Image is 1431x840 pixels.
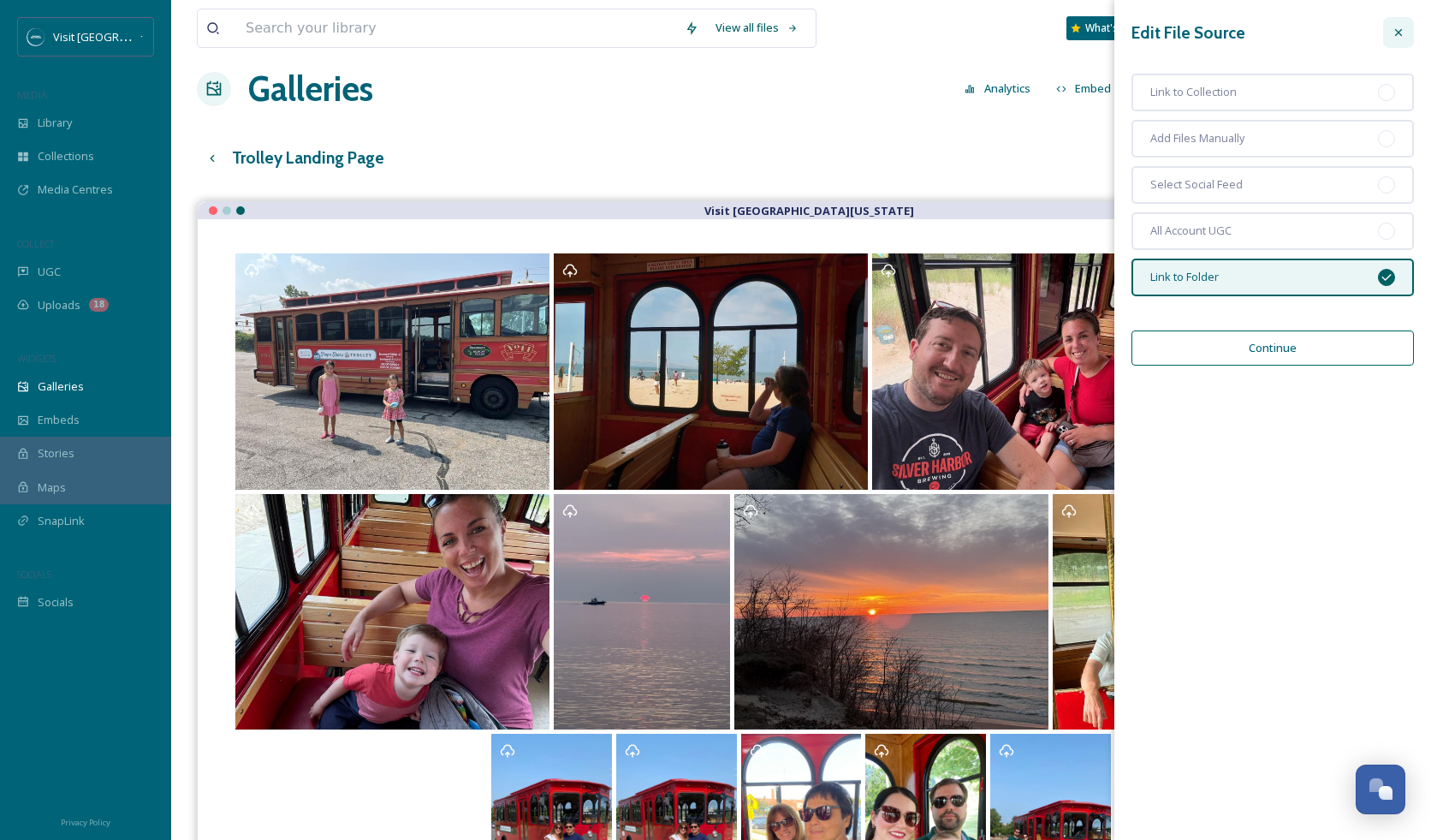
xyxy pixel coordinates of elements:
[233,491,551,731] a: Opens media popup. Media description: @kaltzbar.
[733,491,1051,731] a: Opens media popup. Media description: ext_1756034797.900646_Anneritt227@gmail.com-IMG_7036.jpeg.
[1048,72,1120,105] button: Embed
[17,88,47,101] span: MEDIA
[38,378,84,395] span: Galleries
[38,480,66,496] span: Maps
[17,237,54,250] span: COLLECT
[38,115,72,131] span: Library
[89,298,109,312] div: 18
[38,445,74,462] span: Stories
[707,11,807,45] a: View all files
[956,72,1039,105] button: Analytics
[17,568,51,581] span: SOCIALS
[38,594,74,611] span: Socials
[248,63,373,115] a: Galleries
[61,811,110,831] a: Privacy Policy
[1150,84,1237,100] span: Link to Collection
[38,412,80,428] span: Embeds
[551,252,870,491] a: Opens media popup. Media description: ext_1755904778.827314_alicia@colomapubliclibrary.net-inboun...
[38,148,94,164] span: Collections
[704,203,914,218] strong: Visit [GEOGRAPHIC_DATA][US_STATE]
[1356,765,1405,814] button: Open Chat
[870,252,1188,491] a: Opens media popup. Media description: @kaltzbar.
[1131,21,1245,45] h3: Edit File Source
[1150,223,1232,239] span: All Account UGC
[38,264,61,280] span: UGC
[38,297,80,313] span: Uploads
[61,817,110,828] span: Privacy Policy
[233,252,551,491] a: Opens media popup. Media description: @daniii_123.
[1150,176,1243,193] span: Select Social Feed
[1051,491,1369,731] a: Opens media popup. Media description: ext_1756107028.220824_armbruch@mail.gvsu.edu-IMG_0146.jpeg.
[17,352,56,365] span: WIDGETS
[1150,269,1219,285] span: Link to Folder
[551,491,733,731] a: Opens media popup. Media description: ext_1756034796.475031_Anneritt227@gmail.com-IMG_8074.jpeg.
[1150,130,1244,146] span: Add Files Manually
[232,146,384,170] h3: Trolley Landing Page
[1066,16,1152,40] a: What's New
[38,513,85,529] span: SnapLink
[956,72,1048,105] a: Analytics
[1131,331,1414,366] button: Continue
[237,9,676,47] input: Search your library
[53,28,244,45] span: Visit [GEOGRAPHIC_DATA][US_STATE]
[38,182,113,198] span: Media Centres
[27,28,45,45] img: SM%20Social%20Profile.png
